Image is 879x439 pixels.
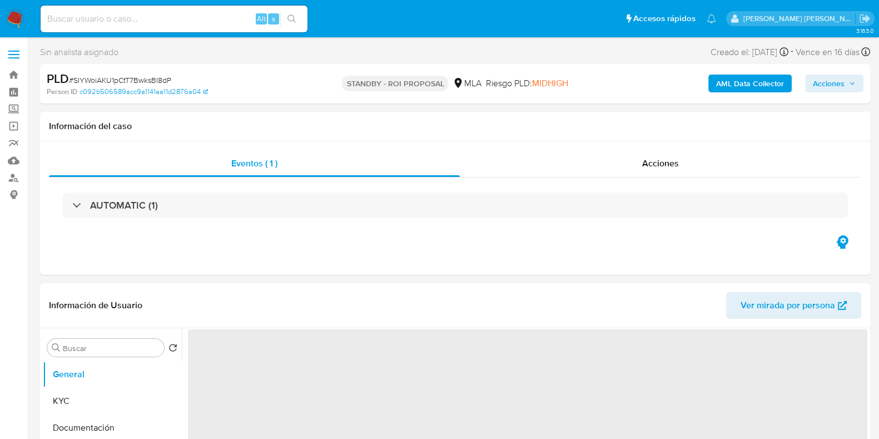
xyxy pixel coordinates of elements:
[532,77,568,90] span: MIDHIGH
[642,157,679,170] span: Acciones
[80,87,208,97] a: c092b506589acc9a1141aa11d2876a04
[168,343,177,356] button: Volver al orden por defecto
[726,292,861,319] button: Ver mirada por persona
[342,76,448,91] p: STANDBY - ROI PROPOSAL
[90,199,158,211] h3: AUTOMATIC (1)
[453,77,481,90] div: MLA
[791,45,793,60] span: -
[62,193,848,218] div: AUTOMATIC (1)
[47,70,69,87] b: PLD
[257,13,266,24] span: Alt
[272,13,275,24] span: s
[796,46,860,58] span: Vence en 16 días
[741,292,835,319] span: Ver mirada por persona
[716,75,784,92] b: AML Data Collector
[49,300,142,311] h1: Información de Usuario
[280,11,303,27] button: search-icon
[859,13,871,24] a: Salir
[485,77,568,90] span: Riesgo PLD:
[813,75,845,92] span: Acciones
[231,157,277,170] span: Eventos ( 1 )
[52,343,61,352] button: Buscar
[707,14,716,23] a: Notificaciones
[41,12,307,26] input: Buscar usuario o caso...
[63,343,160,353] input: Buscar
[711,45,788,60] div: Creado el: [DATE]
[633,13,696,24] span: Accesos rápidos
[743,13,856,24] p: mayra.pernia@mercadolibre.com
[40,46,118,58] span: Sin analista asignado
[708,75,792,92] button: AML Data Collector
[49,121,861,132] h1: Información del caso
[47,87,77,97] b: Person ID
[43,388,182,415] button: KYC
[69,75,171,86] span: # SIYWoiAKU1pCtT7BwksBl8dP
[43,361,182,388] button: General
[805,75,863,92] button: Acciones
